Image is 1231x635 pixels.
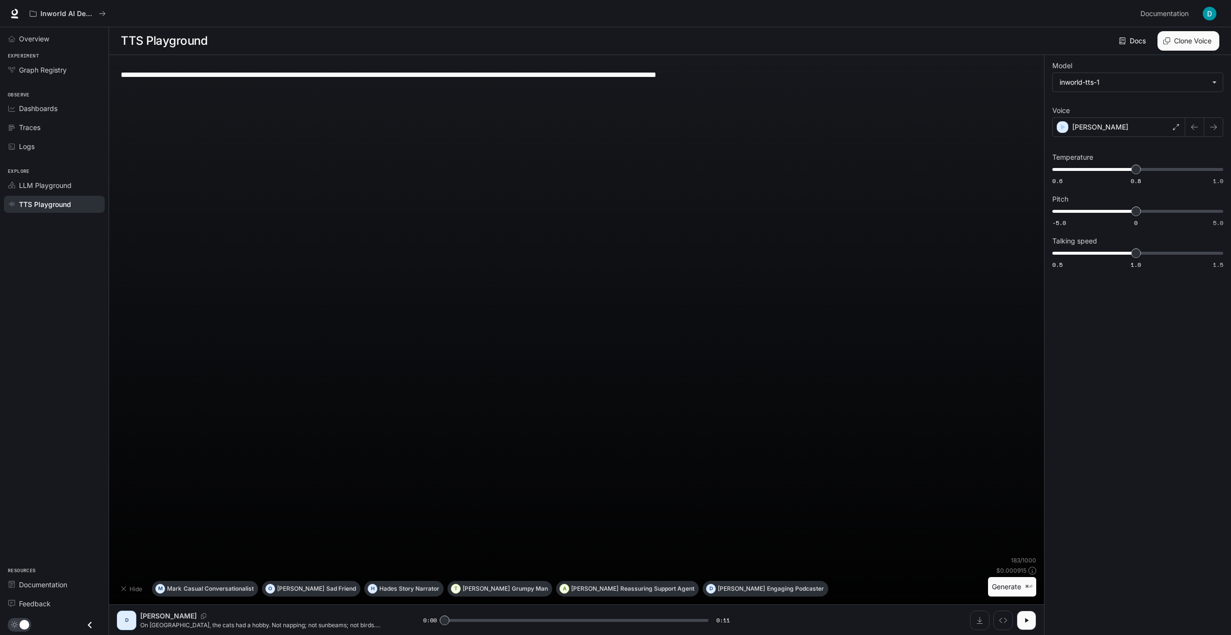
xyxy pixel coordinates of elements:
span: 0.5 [1052,261,1063,269]
a: Documentation [1137,4,1196,23]
button: Clone Voice [1157,31,1219,51]
button: User avatar [1200,4,1219,23]
div: M [156,581,165,597]
p: [PERSON_NAME] [463,586,510,592]
div: D [707,581,715,597]
p: $ 0.000915 [996,566,1026,575]
p: On [GEOGRAPHIC_DATA], the cats had a hobby. Not napping; not sunbeams; not birds. Problems. Small... [140,621,400,629]
a: Overview [4,30,105,47]
span: 0:11 [716,616,730,625]
p: [PERSON_NAME] [1072,122,1128,132]
span: 0.6 [1052,177,1063,185]
p: [PERSON_NAME] [140,611,197,621]
a: Docs [1117,31,1150,51]
div: inworld-tts-1 [1053,73,1223,92]
p: Model [1052,62,1072,69]
span: 0 [1134,219,1138,227]
p: Casual Conversationalist [184,586,254,592]
span: Traces [19,122,40,132]
span: Graph Registry [19,65,67,75]
a: TTS Playground [4,196,105,213]
a: Logs [4,138,105,155]
div: D [119,613,134,628]
button: Inspect [993,611,1013,630]
button: Copy Voice ID [197,613,210,619]
p: Inworld AI Demos [40,10,95,18]
p: [PERSON_NAME] [277,586,324,592]
p: Story Narrator [399,586,439,592]
button: Download audio [970,611,989,630]
p: Talking speed [1052,238,1097,244]
h1: TTS Playground [121,31,207,51]
button: O[PERSON_NAME]Sad Friend [262,581,360,597]
p: ⌘⏎ [1025,584,1032,590]
span: 1.0 [1131,261,1141,269]
p: Voice [1052,107,1070,114]
p: 183 / 1000 [1011,556,1036,564]
div: A [560,581,569,597]
div: O [266,581,275,597]
span: Documentation [19,579,67,590]
div: inworld-tts-1 [1060,77,1207,87]
a: LLM Playground [4,177,105,194]
button: Hide [117,581,148,597]
p: Hades [379,586,397,592]
span: LLM Playground [19,180,72,190]
p: [PERSON_NAME] [571,586,618,592]
div: H [368,581,377,597]
p: Engaging Podcaster [767,586,824,592]
a: Graph Registry [4,61,105,78]
span: Dashboards [19,103,57,113]
p: [PERSON_NAME] [718,586,765,592]
a: Feedback [4,595,105,612]
button: Generate⌘⏎ [988,577,1036,597]
button: MMarkCasual Conversationalist [152,581,258,597]
span: Feedback [19,598,51,609]
span: -5.0 [1052,219,1066,227]
a: Documentation [4,576,105,593]
span: 1.0 [1213,177,1223,185]
p: Mark [167,586,182,592]
p: Temperature [1052,154,1093,161]
span: TTS Playground [19,199,71,209]
img: User avatar [1203,7,1216,20]
span: Dark mode toggle [19,619,29,630]
button: HHadesStory Narrator [364,581,444,597]
span: 1.5 [1213,261,1223,269]
a: Traces [4,119,105,136]
p: Sad Friend [326,586,356,592]
button: Close drawer [79,615,101,635]
span: 0.8 [1131,177,1141,185]
span: Logs [19,141,35,151]
span: Overview [19,34,49,44]
button: A[PERSON_NAME]Reassuring Support Agent [556,581,699,597]
span: 5.0 [1213,219,1223,227]
p: Reassuring Support Agent [620,586,694,592]
span: Documentation [1140,8,1189,20]
button: T[PERSON_NAME]Grumpy Man [448,581,552,597]
a: Dashboards [4,100,105,117]
button: D[PERSON_NAME]Engaging Podcaster [703,581,828,597]
button: All workspaces [25,4,110,23]
div: T [451,581,460,597]
span: 0:00 [423,616,437,625]
p: Pitch [1052,196,1068,203]
p: Grumpy Man [512,586,548,592]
